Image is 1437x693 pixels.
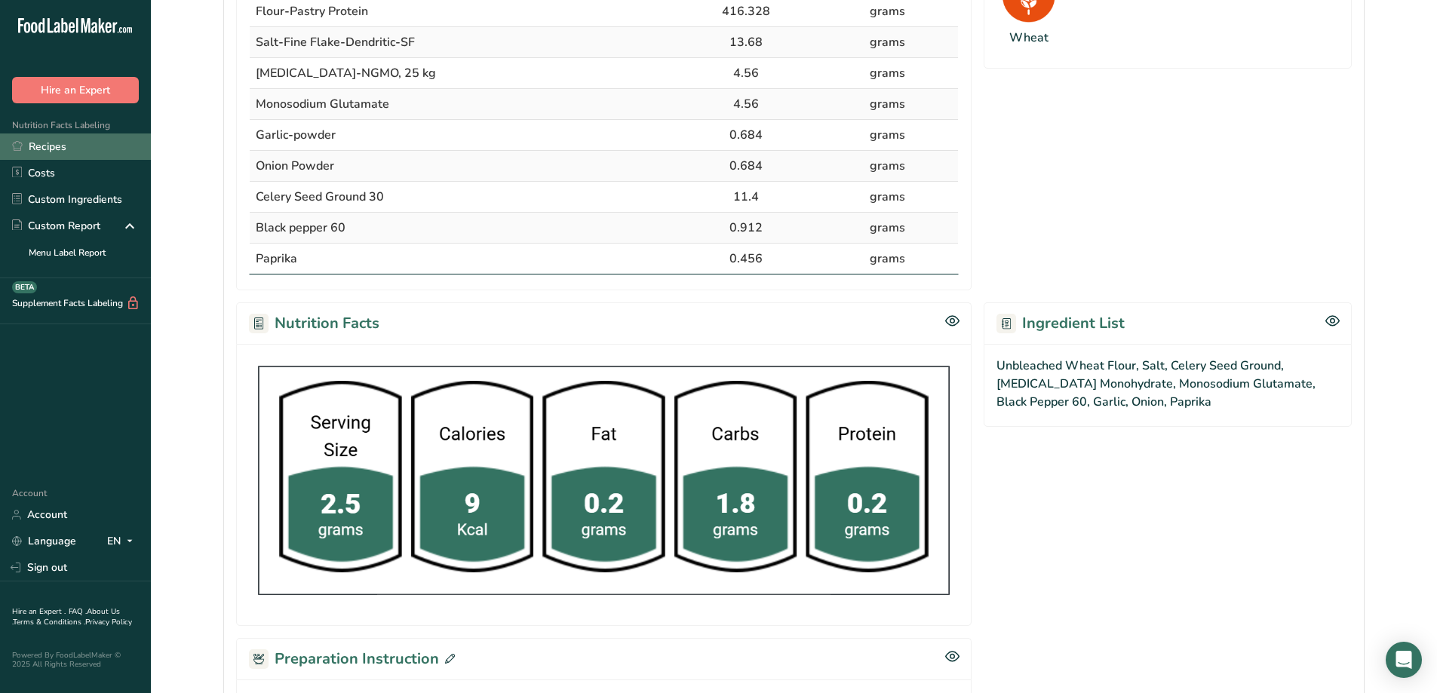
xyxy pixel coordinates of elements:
[816,89,958,120] td: grams
[675,151,817,182] td: 0.684
[816,244,958,274] td: grams
[675,213,817,244] td: 0.912
[12,606,120,627] a: About Us .
[107,532,139,550] div: EN
[12,528,76,554] a: Language
[675,182,817,213] td: 11.4
[256,189,384,205] span: Celery Seed Ground 30
[675,120,817,151] td: 0.684
[249,312,379,335] h2: Nutrition Facts
[256,34,415,51] span: Salt-Fine Flake-Dendritic-SF
[13,617,85,627] a: Terms & Conditions .
[256,65,436,81] span: [MEDICAL_DATA]-NGMO, 25 kg
[816,213,958,244] td: grams
[256,127,336,143] span: Garlic-powder
[12,218,100,234] div: Custom Report
[816,27,958,58] td: grams
[249,357,959,605] img: NRGLrAAAABklEQVQDAANRvMbz3gY2AAAAAElFTkSuQmCC
[12,651,139,669] div: Powered By FoodLabelMaker © 2025 All Rights Reserved
[69,606,87,617] a: FAQ .
[12,606,66,617] a: Hire an Expert .
[816,182,958,213] td: grams
[816,58,958,89] td: grams
[85,617,132,627] a: Privacy Policy
[249,648,455,670] h2: Preparation Instruction
[256,3,368,20] span: Flour-Pastry Protein
[675,89,817,120] td: 4.56
[816,151,958,182] td: grams
[12,281,37,293] div: BETA
[675,27,817,58] td: 13.68
[996,312,1125,335] h2: Ingredient List
[675,58,817,89] td: 4.56
[12,77,139,103] button: Hire an Expert
[256,250,297,267] span: Paprika
[816,120,958,151] td: grams
[256,219,345,236] span: Black pepper 60
[256,158,334,174] span: Onion Powder
[984,344,1352,427] div: Unbleached Wheat Flour, Salt, Celery Seed Ground, [MEDICAL_DATA] Monohydrate, Monosodium Glutamat...
[675,244,817,274] td: 0.456
[256,96,389,112] span: Monosodium Glutamate
[1009,29,1049,47] div: Wheat
[1386,642,1422,678] div: Open Intercom Messenger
